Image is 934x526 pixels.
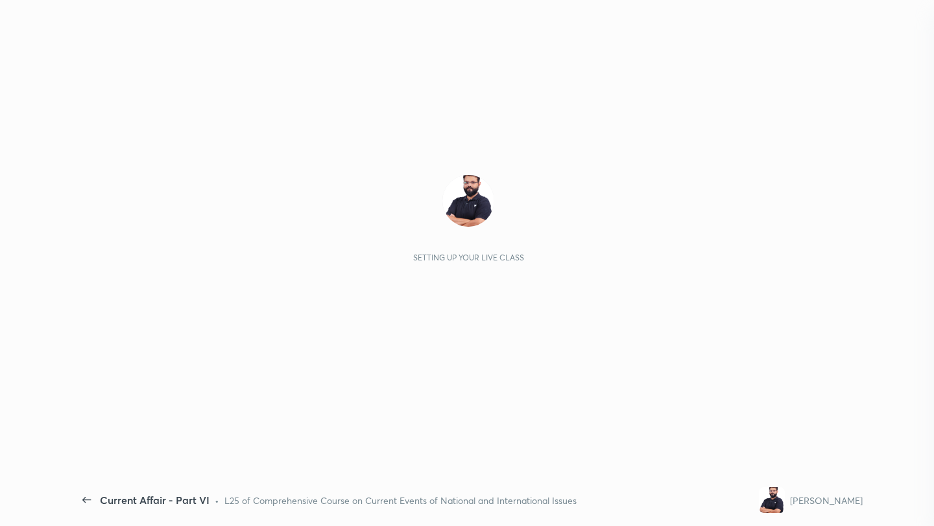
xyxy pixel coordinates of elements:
[759,487,785,513] img: 2e1776e2a17a458f8f2ae63657c11f57.jpg
[790,494,863,507] div: [PERSON_NAME]
[224,494,577,507] div: L25 of Comprehensive Course on Current Events of National and International Issues
[413,253,524,262] div: Setting up your live class
[100,492,210,508] div: Current Affair - Part VI
[442,175,494,227] img: 2e1776e2a17a458f8f2ae63657c11f57.jpg
[215,494,219,507] div: •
